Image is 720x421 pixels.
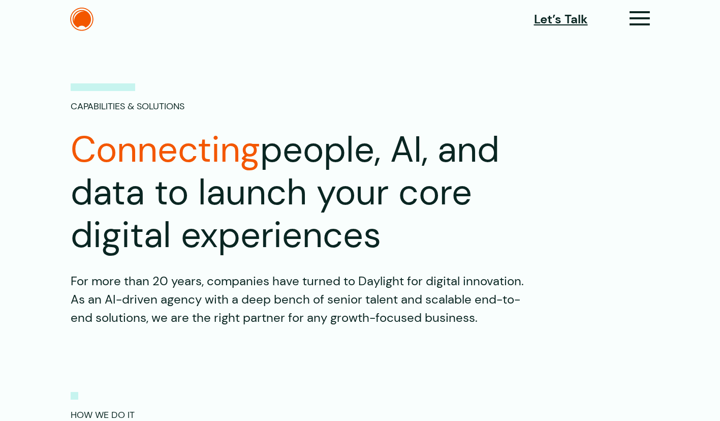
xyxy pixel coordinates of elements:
[71,83,184,113] p: Capabilities & Solutions
[71,127,260,173] span: Connecting
[71,129,579,257] h1: people, AI, and data to launch your core digital experiences
[534,10,588,28] a: Let’s Talk
[70,8,93,31] img: The Daylight Studio Logo
[71,272,528,327] p: For more than 20 years, companies have turned to Daylight for digital innovation. As an AI-driven...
